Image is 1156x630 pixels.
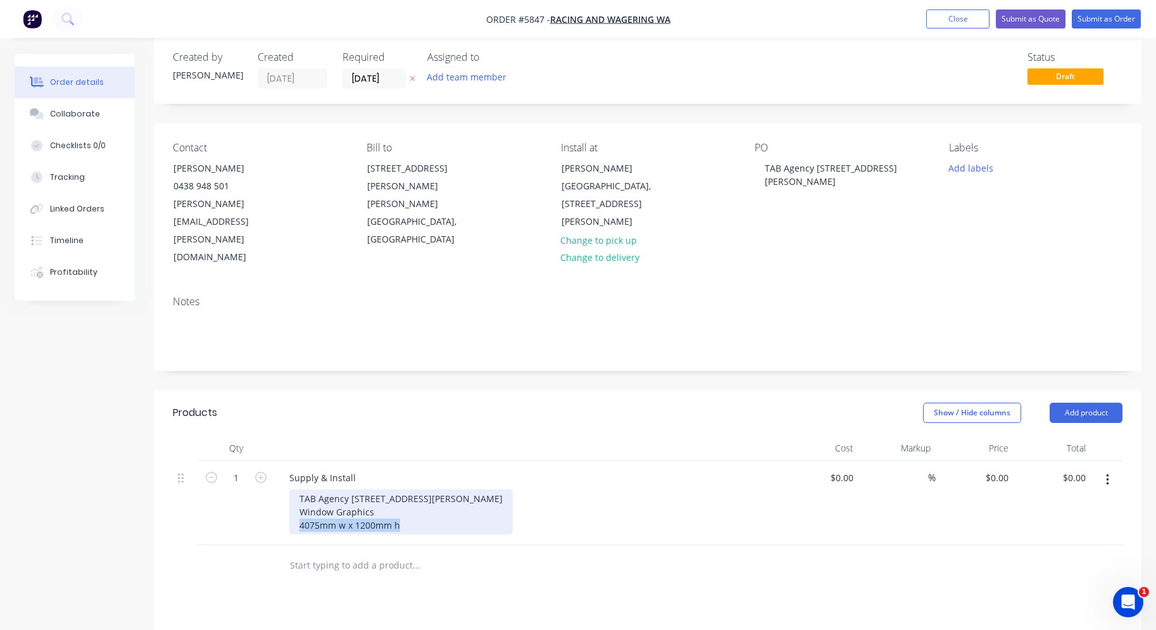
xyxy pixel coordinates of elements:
[420,68,513,85] button: Add team member
[551,159,677,231] div: [PERSON_NAME][GEOGRAPHIC_DATA], [STREET_ADDRESS][PERSON_NAME]
[367,195,472,248] div: [PERSON_NAME][GEOGRAPHIC_DATA], [GEOGRAPHIC_DATA]
[8,5,32,29] button: go back
[50,267,97,278] div: Profitability
[949,142,1122,154] div: Labels
[755,142,928,154] div: PO
[427,68,513,85] button: Add team member
[1027,51,1122,63] div: Status
[173,296,1122,308] div: Notes
[50,203,104,215] div: Linked Orders
[996,9,1065,28] button: Submit as Quote
[1072,9,1141,28] button: Submit as Order
[367,142,540,154] div: Bill to
[173,405,217,420] div: Products
[173,142,346,154] div: Contact
[1014,436,1091,461] div: Total
[936,436,1014,461] div: Price
[356,159,483,249] div: [STREET_ADDRESS][PERSON_NAME][PERSON_NAME][GEOGRAPHIC_DATA], [GEOGRAPHIC_DATA]
[367,160,472,195] div: [STREET_ADDRESS][PERSON_NAME]
[15,256,135,288] button: Profitability
[554,249,646,266] button: Change to delivery
[562,160,667,230] div: [PERSON_NAME][GEOGRAPHIC_DATA], [STREET_ADDRESS][PERSON_NAME]
[50,77,104,88] div: Order details
[561,142,734,154] div: Install at
[173,177,279,195] div: 0438 948 501
[198,436,274,461] div: Qty
[15,225,135,256] button: Timeline
[427,51,554,63] div: Assigned to
[289,489,513,534] div: TAB Agency [STREET_ADDRESS][PERSON_NAME] Window Graphics 4075mm w x 1200mm h
[15,98,135,130] button: Collaborate
[554,231,644,248] button: Change to pick up
[781,436,858,461] div: Cost
[755,159,913,191] div: TAB Agency [STREET_ADDRESS][PERSON_NAME]
[486,13,550,25] span: Order #5847 -
[173,51,242,63] div: Created by
[1139,587,1149,597] span: 1
[923,403,1021,423] button: Show / Hide columns
[50,172,85,183] div: Tracking
[173,68,242,82] div: [PERSON_NAME]
[1113,587,1143,617] iframe: Intercom live chat
[222,6,245,28] div: Close
[928,470,936,485] span: %
[342,51,412,63] div: Required
[289,553,543,578] input: Start typing to add a product...
[50,108,100,120] div: Collaborate
[15,193,135,225] button: Linked Orders
[1050,403,1122,423] button: Add product
[15,66,135,98] button: Order details
[858,436,936,461] div: Markup
[550,13,670,25] a: Racing And Wagering WA
[15,130,135,161] button: Checklists 0/0
[279,469,366,487] div: Supply & Install
[23,9,42,28] img: Factory
[941,159,1000,176] button: Add labels
[50,140,106,151] div: Checklists 0/0
[173,195,279,266] div: [PERSON_NAME][EMAIL_ADDRESS][PERSON_NAME][DOMAIN_NAME]
[15,161,135,193] button: Tracking
[926,9,990,28] button: Close
[173,160,279,177] div: [PERSON_NAME]
[258,51,327,63] div: Created
[50,235,84,246] div: Timeline
[163,159,289,267] div: [PERSON_NAME]0438 948 501[PERSON_NAME][EMAIL_ADDRESS][PERSON_NAME][DOMAIN_NAME]
[1027,68,1103,84] span: Draft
